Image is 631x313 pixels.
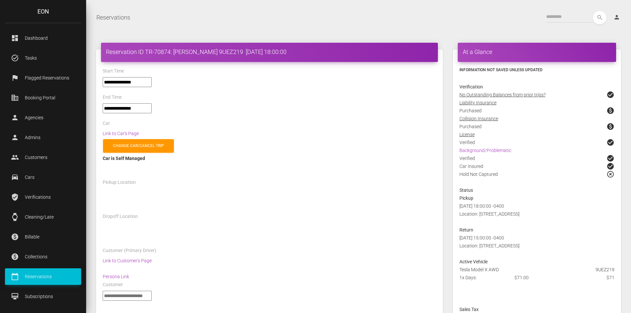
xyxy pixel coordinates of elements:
[459,187,473,193] strong: Status
[459,100,497,105] u: Liability Insurance
[103,94,122,101] label: End Time
[96,9,130,26] a: Reservations
[103,131,139,136] a: Link to Car's Page
[606,162,614,170] span: check_circle
[10,152,76,162] p: Customers
[5,288,81,305] a: card_membership Subscriptions
[10,113,76,123] p: Agencies
[5,248,81,265] a: paid Collections
[10,172,76,182] p: Cars
[10,212,76,222] p: Cleaning/Late
[5,169,81,185] a: drive_eta Cars
[459,116,498,121] u: Collision Insurance
[454,138,619,146] div: Verified
[10,272,76,282] p: Reservations
[10,192,76,202] p: Verifications
[10,93,76,103] p: Booking Portal
[5,189,81,205] a: verified_user Verifications
[5,149,81,166] a: people Customers
[459,307,479,312] strong: Sales Tax
[103,139,174,153] a: Change car/cancel trip
[5,50,81,66] a: task_alt Tasks
[608,11,626,24] a: person
[463,48,611,56] h4: At a Glance
[5,129,81,146] a: person Admins
[103,247,156,254] label: Customer (Primary Driver)
[103,258,152,263] a: Link to Customer's Page
[606,170,614,178] span: highlight_off
[459,235,519,248] span: [DATE] 15:00:00 -0400 Location: [STREET_ADDRESS]
[454,107,619,115] div: Purchased
[459,84,483,89] strong: Verification
[606,154,614,162] span: check_circle
[106,48,433,56] h4: Reservation ID TR-70874: [PERSON_NAME] 9UEZ219 [DATE] 18:00:00
[459,132,475,137] u: License
[454,274,509,282] div: 1x Days:
[10,132,76,142] p: Admins
[5,30,81,46] a: dashboard Dashboard
[5,209,81,225] a: watch Cleaning/Late
[103,120,110,127] label: Car
[5,70,81,86] a: flag Flagged Reservations
[10,53,76,63] p: Tasks
[596,266,614,274] span: 9UEZ219
[10,232,76,242] p: Billable
[10,33,76,43] p: Dashboard
[459,67,614,73] h6: Information not saved unless updated
[606,123,614,130] span: paid
[103,68,124,75] label: Start Time
[606,274,614,282] span: $71
[103,154,436,162] div: Car is Self Managed
[459,195,473,201] strong: Pickup
[459,148,511,153] a: Background/Problematic
[454,266,619,274] div: Tesla Model X AWD
[613,14,620,21] i: person
[5,109,81,126] a: person Agencies
[459,259,488,264] strong: Active Vehicle
[5,89,81,106] a: corporate_fare Booking Portal
[606,91,614,99] span: check_circle
[5,229,81,245] a: paid Billable
[454,123,619,130] div: Purchased
[454,162,619,170] div: Car Insured
[5,268,81,285] a: calendar_today Reservations
[459,227,473,233] strong: Return
[606,107,614,115] span: paid
[454,154,619,162] div: Verified
[103,282,123,288] label: Customer
[10,73,76,83] p: Flagged Reservations
[103,179,136,186] label: Pickup Location
[593,11,606,25] button: search
[103,213,138,220] label: Dropoff Location
[606,138,614,146] span: check_circle
[10,291,76,301] p: Subscriptions
[103,274,129,279] a: Persona Link
[509,274,564,282] div: $71.00
[454,170,619,186] div: Hold Not Captured
[459,92,546,97] u: No Outstanding Balances from prior trips?
[10,252,76,262] p: Collections
[459,203,519,217] span: [DATE] 18:00:00 -0400 Location: [STREET_ADDRESS]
